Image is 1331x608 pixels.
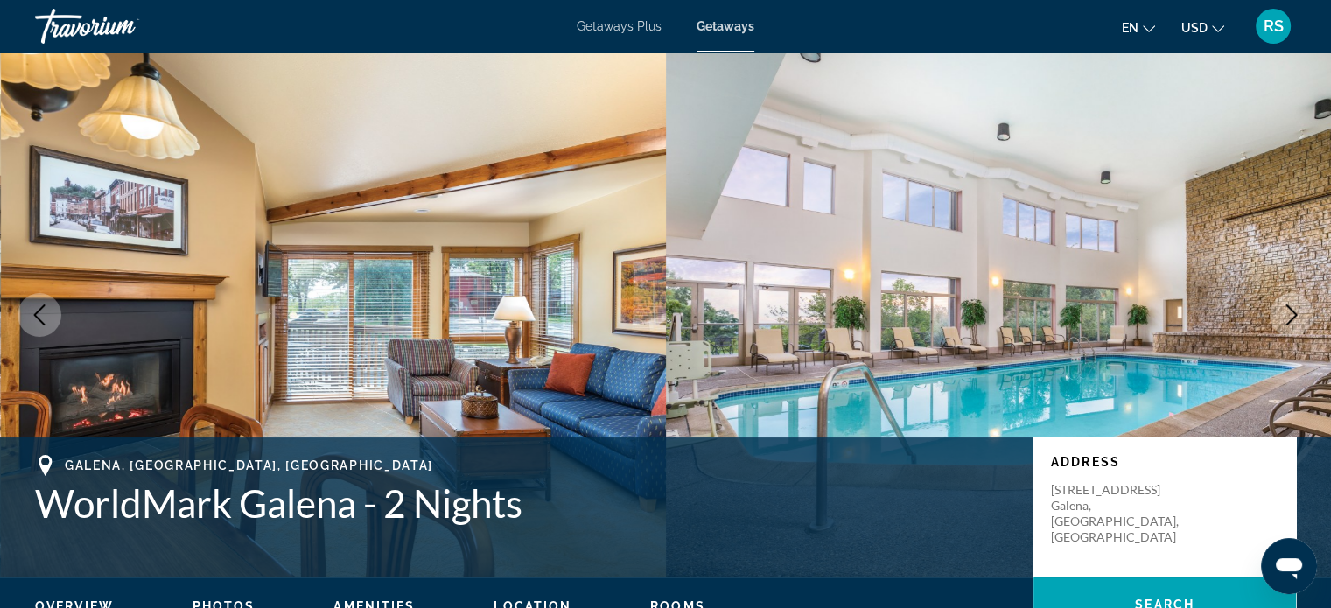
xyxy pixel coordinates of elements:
a: Travorium [35,3,210,49]
p: [STREET_ADDRESS] Galena, [GEOGRAPHIC_DATA], [GEOGRAPHIC_DATA] [1051,482,1191,545]
a: Getaways [697,19,754,33]
h1: WorldMark Galena - 2 Nights [35,480,1016,526]
iframe: Button to launch messaging window [1261,538,1317,594]
a: Getaways Plus [577,19,662,33]
span: en [1122,21,1138,35]
button: Change language [1122,15,1155,40]
button: User Menu [1250,8,1296,45]
button: Next image [1270,293,1313,337]
button: Change currency [1181,15,1224,40]
span: Galena, [GEOGRAPHIC_DATA], [GEOGRAPHIC_DATA] [65,458,433,472]
button: Previous image [18,293,61,337]
span: RS [1264,17,1284,35]
span: USD [1181,21,1208,35]
p: Address [1051,455,1278,469]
